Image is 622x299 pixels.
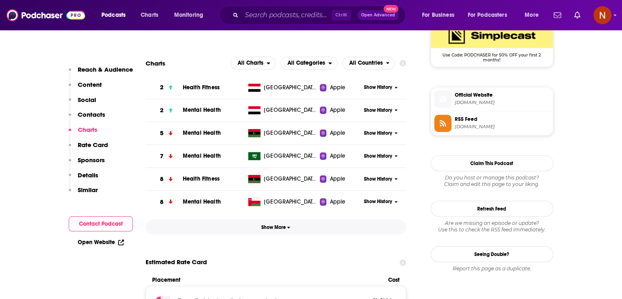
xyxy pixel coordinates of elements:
span: Show History [364,153,392,160]
span: Show History [364,176,392,183]
span: Monitoring [174,9,203,21]
span: Logged in as AdelNBM [593,6,611,24]
button: Social [69,96,96,111]
img: Podchaser - Follow, Share and Rate Podcasts [7,7,85,23]
button: Refresh Feed [431,201,553,217]
span: Cost [388,276,400,283]
span: Open Advanced [361,13,395,17]
a: 5 [146,122,183,145]
button: open menu [416,9,465,22]
span: New [384,5,398,13]
a: SimpleCast Deal: Use Code: PODCHASER for 50% OFF your first 2 months! [431,23,553,62]
p: Sponsors [78,156,105,164]
button: Charts [69,126,97,141]
span: Yemen [264,84,317,92]
button: open menu [96,9,136,22]
a: Apple [320,198,361,206]
span: feeds.simplecast.com [455,124,550,130]
span: Mental Health [183,106,221,113]
h2: Charts [146,59,165,67]
a: 2 [146,76,183,99]
span: Apple [330,84,345,92]
a: 8 [146,191,183,213]
span: More [525,9,539,21]
span: Show History [364,107,392,114]
p: Charts [78,126,97,134]
h3: 8 [160,197,164,207]
h2: Categories [281,57,337,70]
button: open menu [463,9,519,22]
div: Search podcasts, credits, & more... [227,6,413,25]
h2: Countries [342,57,395,70]
span: Apple [330,175,345,183]
a: [GEOGRAPHIC_DATA] [245,198,320,206]
span: Apple [330,152,345,160]
button: Sponsors [69,156,105,171]
h3: 2 [160,83,164,92]
button: open menu [168,9,214,22]
span: All Countries [349,60,383,66]
span: Do you host or manage this podcast? [431,174,553,181]
a: [GEOGRAPHIC_DATA] [245,106,320,114]
a: 8 [146,168,183,190]
button: Rate Card [69,141,108,156]
span: For Business [422,9,454,21]
button: Content [69,81,102,96]
a: Apple [320,106,361,114]
div: Claim and edit this page to your liking. [431,174,553,188]
a: [GEOGRAPHIC_DATA] [245,175,320,183]
span: Apple [330,106,345,114]
button: Details [69,171,98,186]
h3: 7 [160,152,164,161]
a: Apple [320,129,361,137]
span: All Charts [238,60,263,66]
button: Show History [361,130,400,137]
button: Show History [361,198,400,205]
a: Health Fitness [183,175,220,182]
a: Mental Health [183,198,221,205]
a: [GEOGRAPHIC_DATA] [245,84,320,92]
span: For Podcasters [468,9,507,21]
button: open menu [281,57,337,70]
span: Libya [264,175,317,183]
img: SimpleCast Deal: Use Code: PODCHASER for 50% OFF your first 2 months! [431,23,553,48]
button: Show History [361,107,400,114]
span: Show History [364,198,392,205]
a: Apple [320,152,361,160]
span: RSS Feed [455,116,550,123]
a: Mental Health [183,129,221,136]
h3: 2 [160,106,164,115]
input: Search podcasts, credits, & more... [242,9,332,22]
a: Mental Health [183,152,221,159]
div: Report this page as a duplicate. [431,265,553,272]
h3: 8 [160,174,164,184]
span: All Categories [287,60,325,66]
p: Similar [78,186,98,194]
span: Apple [330,198,345,206]
button: Show History [361,176,400,183]
a: [GEOGRAPHIC_DATA] [245,129,320,137]
a: Charts [135,9,163,22]
span: Official Website [455,91,550,99]
button: Contact Podcast [69,216,133,231]
a: Health Fitness [183,84,220,91]
a: 7 [146,145,183,168]
a: Open Website [78,239,124,246]
span: Charts [141,9,158,21]
a: Apple [320,175,361,183]
p: Rate Card [78,141,108,149]
span: Show More [261,224,290,230]
button: open menu [231,57,276,70]
span: Yemen [264,106,317,114]
a: Apple [320,84,361,92]
p: Social [78,96,96,104]
p: Contacts [78,111,105,118]
a: Show notifications dropdown [550,8,564,22]
div: Are we missing an episode or update? Use this to check the RSS feed immediately. [431,220,553,233]
a: 2 [146,99,183,122]
span: Estimated Rate Card [146,254,207,270]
